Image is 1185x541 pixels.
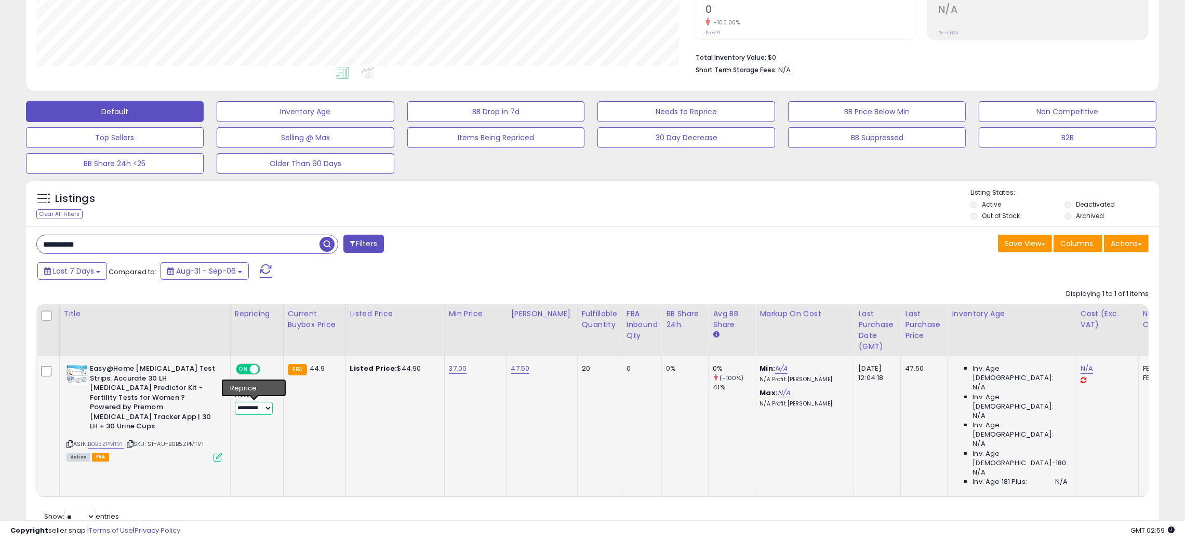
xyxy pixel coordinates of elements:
[938,30,958,36] small: Prev: N/A
[1130,525,1175,535] span: 2025-09-16 02:59 GMT
[37,262,107,280] button: Last 7 Days
[1143,308,1181,330] div: Num of Comp.
[705,4,915,18] h2: 0
[10,525,48,535] strong: Copyright
[952,308,1071,319] div: Inventory Age
[696,53,766,62] b: Total Inventory Value:
[1143,364,1177,373] div: FBA: 3
[66,364,222,461] div: ASIN:
[973,421,1068,439] span: Inv. Age [DEMOGRAPHIC_DATA]:
[713,330,719,340] small: Avg BB Share.
[88,440,124,449] a: B0B5ZPMTVT
[109,267,156,277] span: Compared to:
[66,364,87,385] img: 41oS+oUVfxL._SL40_.jpg
[778,388,790,398] a: N/A
[235,308,279,319] div: Repricing
[407,127,585,148] button: Items Being Repriced
[89,525,133,535] a: Terms of Use
[1060,238,1093,249] span: Columns
[858,308,896,352] div: Last Purchase Date (GMT)
[161,262,249,280] button: Aug-31 - Sep-06
[696,50,1141,63] li: $0
[760,363,775,373] b: Min:
[713,364,755,373] div: 0%
[998,235,1052,252] button: Save View
[970,188,1159,198] p: Listing States:
[407,101,585,122] button: BB Drop in 7d
[713,308,751,330] div: Avg BB Share
[973,393,1068,411] span: Inv. Age [DEMOGRAPHIC_DATA]:
[288,308,341,330] div: Current Buybox Price
[511,363,530,374] a: 47.50
[237,365,250,374] span: ON
[350,364,436,373] div: $44.90
[64,308,226,319] div: Title
[288,364,307,375] small: FBA
[760,388,778,398] b: Max:
[979,101,1156,122] button: Non Competitive
[1054,235,1102,252] button: Columns
[666,364,700,373] div: 0%
[53,266,94,276] span: Last 7 Days
[973,411,985,421] span: N/A
[310,363,325,373] span: 44.9
[1081,308,1134,330] div: Cost (Exc. VAT)
[696,65,777,74] b: Short Term Storage Fees:
[26,101,204,122] button: Default
[1076,200,1115,209] label: Deactivated
[176,266,236,276] span: Aug-31 - Sep-06
[217,101,394,122] button: Inventory Age
[582,364,614,373] div: 20
[973,449,1068,468] span: Inv. Age [DEMOGRAPHIC_DATA]-180:
[66,453,90,462] span: All listings currently available for purchase on Amazon
[973,468,985,477] span: N/A
[343,235,384,253] button: Filters
[511,308,573,319] div: [PERSON_NAME]
[55,192,95,206] h5: Listings
[627,364,654,373] div: 0
[982,211,1020,220] label: Out of Stock
[235,391,275,414] div: Preset:
[26,153,204,174] button: BB Share 24h <25
[582,308,618,330] div: Fulfillable Quantity
[788,101,966,122] button: BB Price Below Min
[92,453,110,462] span: FBA
[982,200,1001,209] label: Active
[938,4,1148,18] h2: N/A
[259,365,275,374] span: OFF
[858,364,893,383] div: [DATE] 12:04:18
[760,376,846,383] p: N/A Profit [PERSON_NAME]
[597,101,775,122] button: Needs to Reprice
[125,440,204,448] span: | SKU: ST-AU-B0B5ZPMTVT
[1055,477,1068,486] span: N/A
[1066,289,1149,299] div: Displaying 1 to 1 of 1 items
[710,19,740,26] small: -100.00%
[90,364,216,434] b: Easy@Home [MEDICAL_DATA] Test Strips: Accurate 30 LH [MEDICAL_DATA] Predictor Kit - Fertility Tes...
[135,525,180,535] a: Privacy Policy
[973,439,985,449] span: N/A
[705,30,721,36] small: Prev: 9
[597,127,775,148] button: 30 Day Decrease
[905,364,939,373] div: 47.50
[760,400,846,408] p: N/A Profit [PERSON_NAME]
[1081,363,1093,374] a: N/A
[973,383,985,392] span: N/A
[10,526,180,536] div: seller snap | |
[905,308,943,341] div: Last Purchase Price
[775,363,788,374] a: N/A
[1104,235,1149,252] button: Actions
[235,380,275,389] div: Amazon AI *
[350,363,397,373] b: Listed Price:
[449,308,502,319] div: Min Price
[720,374,744,382] small: (-100%)
[217,153,394,174] button: Older Than 90 Days
[36,209,83,219] div: Clear All Filters
[350,308,440,319] div: Listed Price
[44,511,119,521] span: Show: entries
[713,383,755,392] div: 41%
[627,308,658,341] div: FBA inbound Qty
[1143,373,1177,383] div: FBM: 0
[788,127,966,148] button: BB Suppressed
[973,364,1068,383] span: Inv. Age [DEMOGRAPHIC_DATA]:
[778,65,791,75] span: N/A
